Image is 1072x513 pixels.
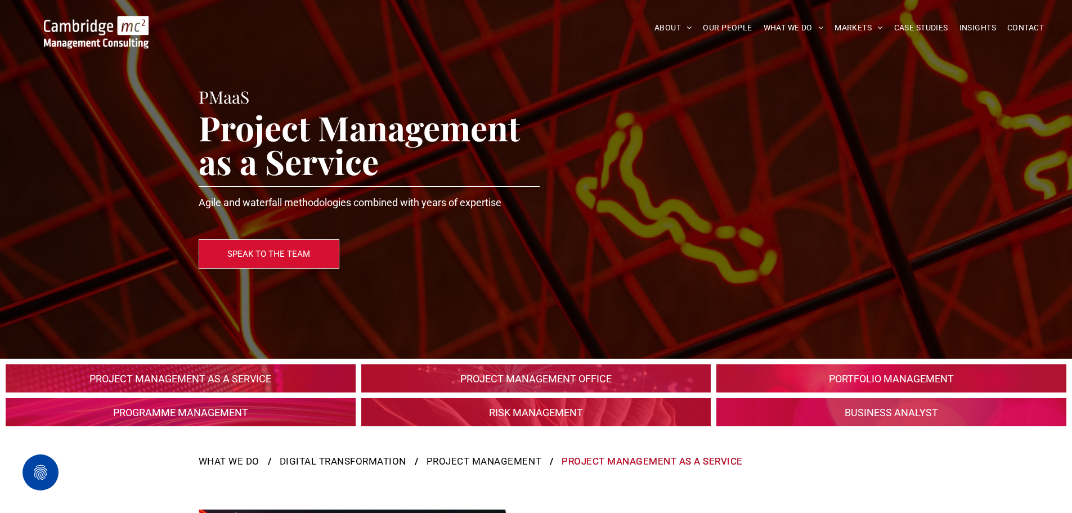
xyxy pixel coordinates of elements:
[361,364,711,392] a: Telecoms | Project Management Office As a Service | Why You Need a PMO
[6,398,356,426] a: Programme Management As a Service | Align Your Goals & Projects
[199,197,501,208] span: Agile and waterfall methodologies combined with years of expertise
[889,19,954,37] a: CASE STUDIES
[190,454,268,469] a: WHAT WE DO
[199,105,520,184] span: Project Management as a Service
[44,16,149,48] img: Go to Homepage
[716,364,1066,392] a: Telecoms | Portfolio Management As a Service | Select, Monitor
[716,398,1066,426] a: Business Analyst As a Service | Cambridge Management Consulting
[271,454,415,469] a: DIGITAL TRANSFORMATION
[199,86,249,108] span: PMaaS
[44,17,149,29] a: Your Business Transformed | Cambridge Management Consulting
[361,398,711,426] a: Risk Management As a Service | Outsource Your Risk Management
[829,19,888,37] a: MARKETS
[227,240,310,268] span: SPEAK TO THE TEAM
[649,19,698,37] a: ABOUT
[6,364,356,392] a: Project Management As a Service | PMaaS is a Cost-Effective Solution
[199,239,339,269] a: SPEAK TO THE TEAM
[954,19,1002,37] a: INSIGHTS
[697,19,757,37] a: OUR PEOPLE
[758,19,829,37] a: WHAT WE DO
[418,454,550,469] a: PROJECT MANAGEMENT
[1002,19,1049,37] a: CONTACT
[553,454,751,469] a: PROJECT MANAGEMENT AS A SERVICE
